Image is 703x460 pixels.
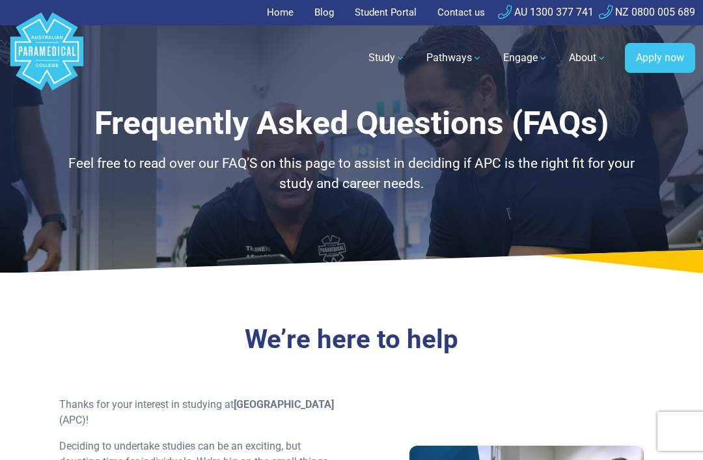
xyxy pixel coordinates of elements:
h1: Frequently Asked Questions (FAQs) [59,104,644,143]
a: Pathways [419,40,490,76]
a: AU 1300 377 741 [498,6,594,18]
a: Study [361,40,413,76]
h3: We’re here to help [59,324,644,355]
span: Thanks for your interest in studying at (APC)! [59,398,334,426]
p: Feel free to read over our FAQ’S on this page to assist in deciding if APC is the right fit for y... [59,154,644,195]
strong: [GEOGRAPHIC_DATA] [234,398,334,411]
a: Australian Paramedical College [8,25,86,91]
a: About [561,40,614,76]
a: Engage [495,40,556,76]
a: Apply now [625,43,695,73]
a: NZ 0800 005 689 [599,6,695,18]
